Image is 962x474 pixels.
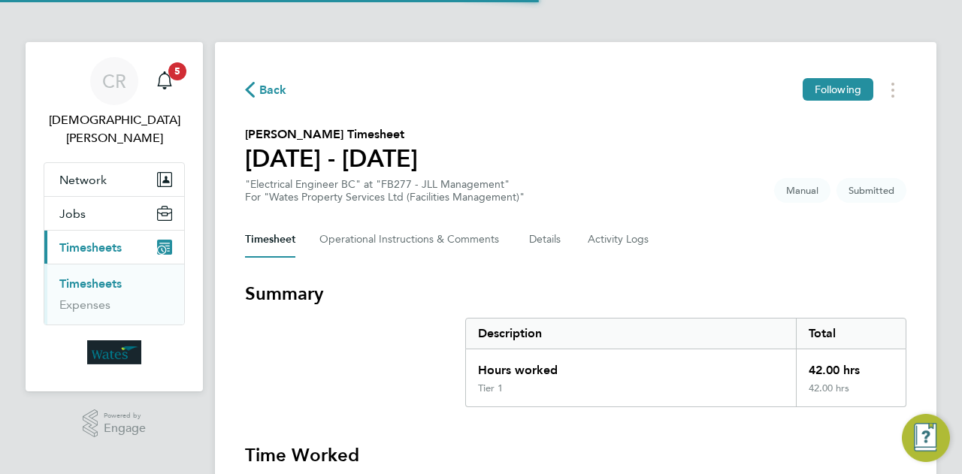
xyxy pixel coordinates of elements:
button: Timesheet [245,222,295,258]
div: Tier 1 [478,382,503,394]
h2: [PERSON_NAME] Timesheet [245,125,418,143]
span: This timesheet was manually created. [774,178,830,203]
button: Activity Logs [588,222,651,258]
span: Engage [104,422,146,435]
div: 42.00 hrs [796,382,906,406]
a: 5 [150,57,180,105]
a: Go to home page [44,340,185,364]
h3: Time Worked [245,443,906,467]
a: Timesheets [59,276,122,291]
div: Timesheets [44,264,184,325]
img: wates-logo-retina.png [87,340,141,364]
div: Total [796,319,906,349]
span: Powered by [104,409,146,422]
span: Christian Romeo [44,111,185,147]
span: Jobs [59,207,86,221]
span: CR [102,71,126,91]
div: 42.00 hrs [796,349,906,382]
span: Network [59,173,107,187]
div: Hours worked [466,349,796,382]
div: For "Wates Property Services Ltd (Facilities Management)" [245,191,525,204]
h3: Summary [245,282,906,306]
a: Expenses [59,297,110,312]
button: Engage Resource Center [902,414,950,462]
div: "Electrical Engineer BC" at "FB277 - JLL Management" [245,178,525,204]
span: Back [259,81,287,99]
a: CR[DEMOGRAPHIC_DATA][PERSON_NAME] [44,57,185,147]
button: Following [803,78,873,101]
button: Details [529,222,564,258]
button: Back [245,80,287,99]
div: Summary [465,318,906,407]
span: Following [815,83,861,96]
button: Operational Instructions & Comments [319,222,505,258]
button: Timesheets Menu [879,78,906,101]
div: Description [466,319,796,349]
a: Powered byEngage [83,409,147,438]
button: Timesheets [44,231,184,264]
h1: [DATE] - [DATE] [245,143,418,174]
span: This timesheet is Submitted. [836,178,906,203]
nav: Main navigation [26,42,203,391]
button: Network [44,163,184,196]
button: Jobs [44,197,184,230]
span: Timesheets [59,240,122,255]
span: 5 [168,62,186,80]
